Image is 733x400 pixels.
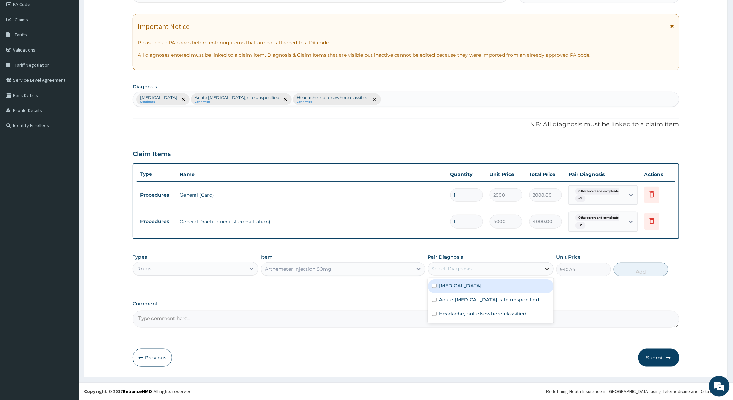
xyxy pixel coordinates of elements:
[556,254,581,260] label: Unit Price
[372,96,378,102] span: remove selection option
[137,215,176,228] td: Procedures
[447,167,486,181] th: Quantity
[176,167,447,181] th: Name
[84,388,154,395] strong: Copyright © 2017 .
[79,382,733,400] footer: All rights reserved.
[575,214,629,221] span: Other severe and complicated P...
[15,62,50,68] span: Tariff Negotiation
[13,34,28,52] img: d_794563401_company_1708531726252_794563401
[195,95,279,100] p: Acute [MEDICAL_DATA], site unspecified
[428,254,463,260] label: Pair Diagnosis
[432,265,472,272] div: Select Diagnosis
[546,388,728,395] div: Redefining Heath Insurance in [GEOGRAPHIC_DATA] using Telemedicine and Data Science!
[140,95,177,100] p: [MEDICAL_DATA]
[176,188,447,202] td: General (Card)
[137,189,176,201] td: Procedures
[15,32,27,38] span: Tariffs
[297,100,369,104] small: Confirmed
[136,265,151,272] div: Drugs
[565,167,641,181] th: Pair Diagnosis
[282,96,289,102] span: remove selection option
[133,151,171,158] h3: Claim Items
[137,168,176,180] th: Type
[176,215,447,229] td: General Practitioner (1st consultation)
[526,167,565,181] th: Total Price
[575,222,586,229] span: + 2
[133,254,147,260] label: Types
[638,349,679,367] button: Submit
[265,266,331,273] div: Arthemeter injection 80mg
[439,296,540,303] label: Acute [MEDICAL_DATA], site unspecified
[195,100,279,104] small: Confirmed
[575,195,586,202] span: + 2
[297,95,369,100] p: Headache, not elsewhere classified
[36,38,115,47] div: Chat with us now
[138,52,674,58] p: All diagnoses entered must be linked to a claim item. Diagnosis & Claim Items that are visible bu...
[3,188,131,212] textarea: Type your message and hit 'Enter'
[133,120,679,129] p: NB: All diagnosis must be linked to a claim item
[138,39,674,46] p: Please enter PA codes before entering items that are not attached to a PA code
[614,263,668,276] button: Add
[40,87,95,156] span: We're online!
[140,100,177,104] small: Confirmed
[575,188,629,195] span: Other severe and complicated P...
[123,388,152,395] a: RelianceHMO
[486,167,526,181] th: Unit Price
[15,16,28,23] span: Claims
[138,23,189,30] h1: Important Notice
[439,310,527,317] label: Headache, not elsewhere classified
[113,3,129,20] div: Minimize live chat window
[180,96,187,102] span: remove selection option
[133,301,679,307] label: Comment
[133,83,157,90] label: Diagnosis
[439,282,482,289] label: [MEDICAL_DATA]
[641,167,675,181] th: Actions
[133,349,172,367] button: Previous
[261,254,273,260] label: Item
